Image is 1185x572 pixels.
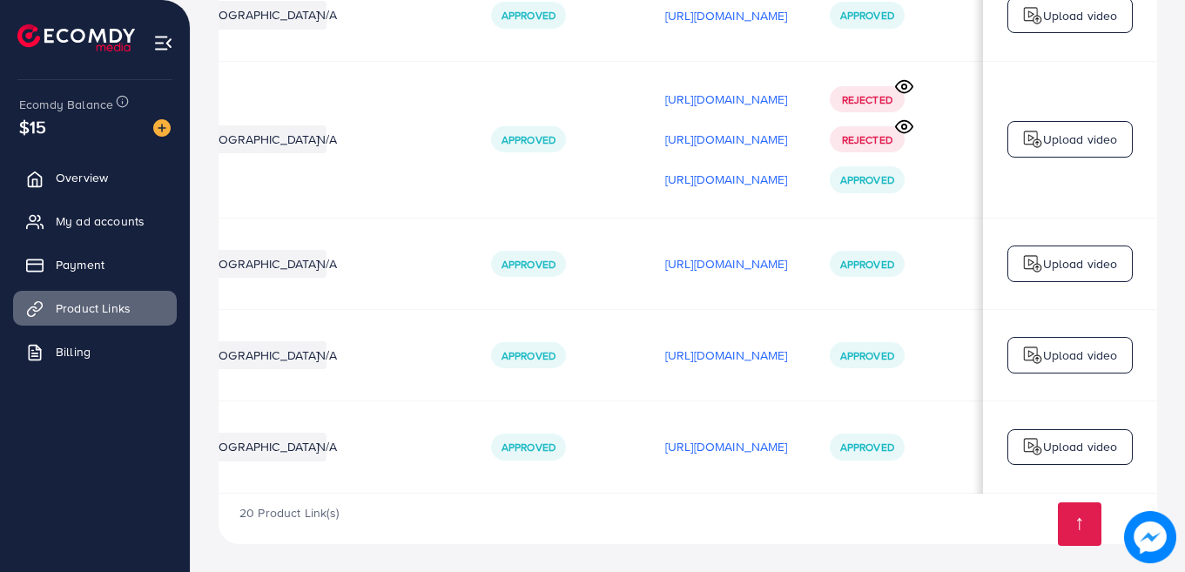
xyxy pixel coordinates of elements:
[1022,5,1043,26] img: logo
[56,256,104,273] span: Payment
[1022,253,1043,274] img: logo
[239,504,339,522] span: 20 Product Link(s)
[665,5,788,26] p: [URL][DOMAIN_NAME]
[193,250,327,278] li: [GEOGRAPHIC_DATA]
[317,255,337,273] span: N/A
[193,1,327,29] li: [GEOGRAPHIC_DATA]
[317,347,337,364] span: N/A
[840,348,894,363] span: Approved
[13,291,177,326] a: Product Links
[13,247,177,282] a: Payment
[665,436,788,457] p: [URL][DOMAIN_NAME]
[193,433,327,461] li: [GEOGRAPHIC_DATA]
[317,438,337,455] span: N/A
[840,257,894,272] span: Approved
[1043,253,1118,274] p: Upload video
[56,343,91,360] span: Billing
[13,160,177,195] a: Overview
[13,204,177,239] a: My ad accounts
[665,345,788,366] p: [URL][DOMAIN_NAME]
[502,440,555,454] span: Approved
[56,212,145,230] span: My ad accounts
[317,6,337,24] span: N/A
[19,114,46,139] span: $15
[153,119,171,137] img: image
[842,132,892,147] span: Rejected
[665,129,788,150] p: [URL][DOMAIN_NAME]
[1124,511,1176,563] img: image
[502,348,555,363] span: Approved
[1043,129,1118,150] p: Upload video
[1043,436,1118,457] p: Upload video
[840,440,894,454] span: Approved
[1022,345,1043,366] img: logo
[1022,436,1043,457] img: logo
[665,169,788,190] p: [URL][DOMAIN_NAME]
[840,172,894,187] span: Approved
[153,33,173,53] img: menu
[1043,345,1118,366] p: Upload video
[193,341,327,369] li: [GEOGRAPHIC_DATA]
[842,92,892,107] span: Rejected
[56,169,108,186] span: Overview
[317,131,337,148] span: N/A
[840,8,894,23] span: Approved
[17,24,135,51] img: logo
[19,96,113,113] span: Ecomdy Balance
[13,334,177,369] a: Billing
[502,132,555,147] span: Approved
[502,257,555,272] span: Approved
[665,253,788,274] p: [URL][DOMAIN_NAME]
[1022,129,1043,150] img: logo
[1043,5,1118,26] p: Upload video
[56,299,131,317] span: Product Links
[665,89,788,110] p: [URL][DOMAIN_NAME]
[193,125,327,153] li: [GEOGRAPHIC_DATA]
[502,8,555,23] span: Approved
